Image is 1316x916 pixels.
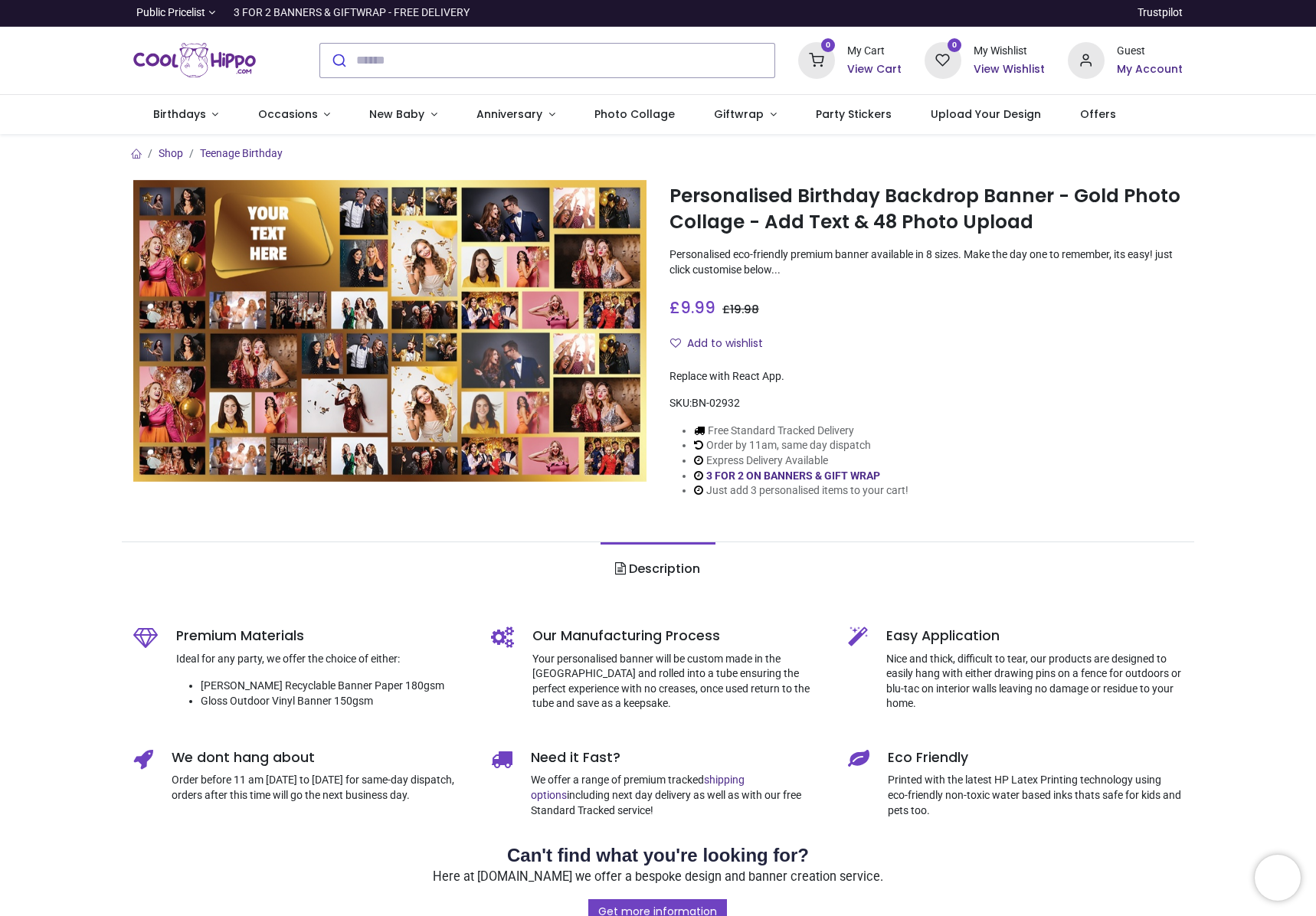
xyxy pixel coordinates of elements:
div: My Wishlist [974,44,1045,59]
span: BN-02932 [692,397,740,409]
h5: Eco Friendly [888,748,1183,767]
span: £ [669,296,715,319]
div: SKU: [669,396,1183,411]
span: 9.99 [680,296,715,319]
a: 3 FOR 2 ON BANNERS & GIFT WRAP [706,469,880,482]
li: Just add 3 personalised items to your cart! [694,483,908,499]
a: Birthdays [133,95,238,135]
span: 19.98 [730,302,759,317]
span: Party Stickers [816,106,892,122]
h5: We dont hang about [172,748,468,767]
a: View Wishlist [974,62,1045,77]
span: Birthdays [153,106,206,122]
a: Trustpilot [1138,5,1183,21]
p: Printed with the latest HP Latex Printing technology using eco-friendly non-toxic water based ink... [888,773,1183,818]
li: Express Delivery Available [694,453,908,469]
a: Teenage Birthday [200,147,283,159]
p: Order before 11 am [DATE] to [DATE] for same-day dispatch, orders after this time will go the nex... [172,773,468,803]
h5: Need it Fast? [531,748,826,767]
div: Replace with React App. [669,369,1183,384]
li: [PERSON_NAME] Recyclable Banner Paper 180gsm [201,679,468,694]
h5: Easy Application [886,626,1183,646]
a: Logo of Cool Hippo [133,39,256,82]
span: New Baby [369,106,424,122]
a: Occasions [238,95,350,135]
span: Upload Your Design [931,106,1041,122]
h2: Can't find what you're looking for? [133,842,1183,869]
div: 3 FOR 2 BANNERS & GIFTWRAP - FREE DELIVERY [234,5,470,21]
li: Order by 11am, same day dispatch [694,438,908,453]
a: New Baby [350,95,457,135]
a: Description [601,542,715,596]
button: Submit [320,44,356,77]
a: Giftwrap [694,95,796,135]
p: Nice and thick, difficult to tear, our products are designed to easily hang with either drawing p... [886,652,1183,712]
a: View Cart [847,62,902,77]
span: Giftwrap [714,106,764,122]
a: Public Pricelist [133,5,215,21]
iframe: Brevo live chat [1255,855,1301,901]
p: Ideal for any party, we offer the choice of either: [176,652,468,667]
p: Your personalised banner will be custom made in the [GEOGRAPHIC_DATA] and rolled into a tube ensu... [532,652,826,712]
img: Personalised Birthday Backdrop Banner - Gold Photo Collage - Add Text & 48 Photo Upload [133,180,647,482]
li: Free Standard Tracked Delivery [694,424,908,439]
p: We offer a range of premium tracked including next day delivery as well as with our free Standard... [531,773,826,818]
h5: Our Manufacturing Process [532,626,826,646]
span: £ [722,302,759,317]
sup: 0 [948,38,962,53]
button: Add to wishlistAdd to wishlist [669,331,776,357]
span: Anniversary [476,106,542,122]
sup: 0 [821,38,836,53]
a: Shop [159,147,183,159]
span: Occasions [258,106,318,122]
a: 0 [798,53,835,65]
h5: Premium Materials [176,626,468,646]
p: Personalised eco-friendly premium banner available in 8 sizes. Make the day one to remember, its ... [669,247,1183,277]
p: Here at [DOMAIN_NAME] we offer a bespoke design and banner creation service. [133,869,1183,886]
i: Add to wishlist [670,338,681,348]
span: Public Pricelist [136,5,205,21]
a: My Account [1117,62,1183,77]
h1: Personalised Birthday Backdrop Banner - Gold Photo Collage - Add Text & 48 Photo Upload [669,183,1183,236]
span: Offers [1080,106,1116,122]
div: My Cart [847,44,902,59]
a: Anniversary [457,95,575,135]
img: Cool Hippo [133,39,256,82]
li: Gloss Outdoor Vinyl Banner 150gsm [201,694,468,709]
a: 0 [925,53,961,65]
div: Guest [1117,44,1183,59]
span: Photo Collage [594,106,675,122]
